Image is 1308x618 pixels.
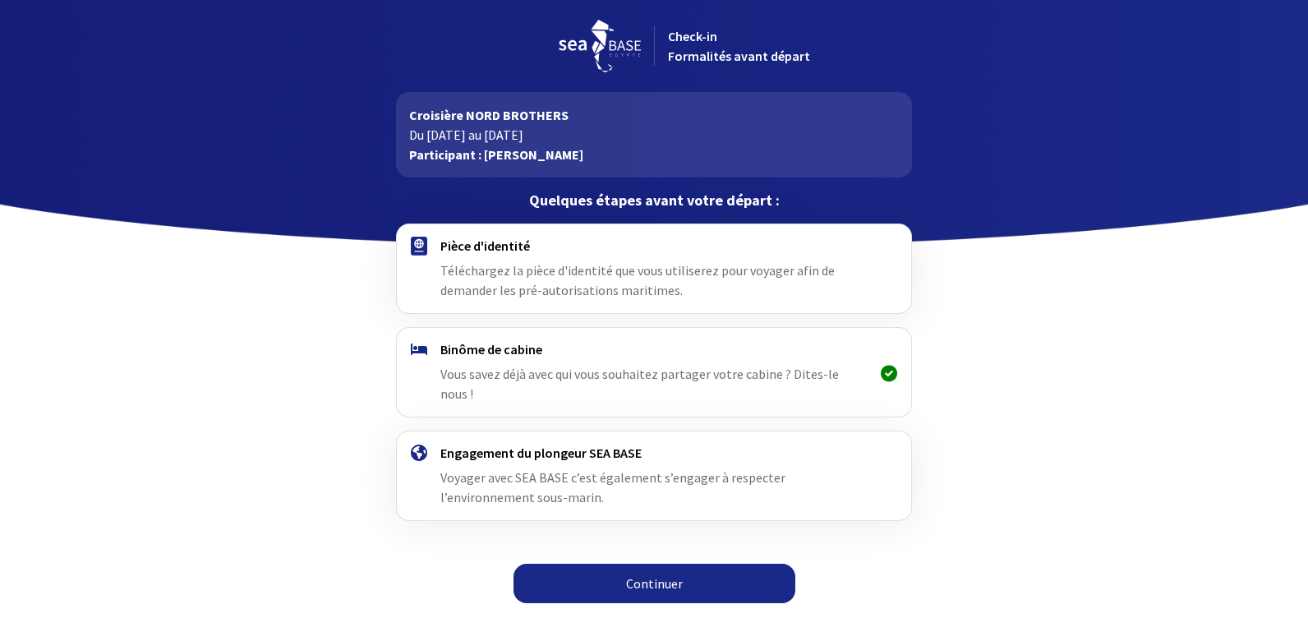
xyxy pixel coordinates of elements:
h4: Pièce d'identité [440,238,867,254]
span: Téléchargez la pièce d'identité que vous utiliserez pour voyager afin de demander les pré-autoris... [440,262,835,298]
img: logo_seabase.svg [559,20,641,72]
span: Voyager avec SEA BASE c’est également s’engager à respecter l’environnement sous-marin. [440,469,785,505]
a: Continuer [514,564,795,603]
span: Vous savez déjà avec qui vous souhaitez partager votre cabine ? Dites-le nous ! [440,366,839,402]
p: Croisière NORD BROTHERS [409,105,898,125]
h4: Engagement du plongeur SEA BASE [440,445,867,461]
img: binome.svg [411,344,427,355]
p: Du [DATE] au [DATE] [409,125,898,145]
img: engagement.svg [411,445,427,461]
h4: Binôme de cabine [440,341,867,357]
p: Quelques étapes avant votre départ : [396,191,911,210]
span: Check-in Formalités avant départ [668,28,810,64]
img: passport.svg [411,237,427,256]
p: Participant : [PERSON_NAME] [409,145,898,164]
